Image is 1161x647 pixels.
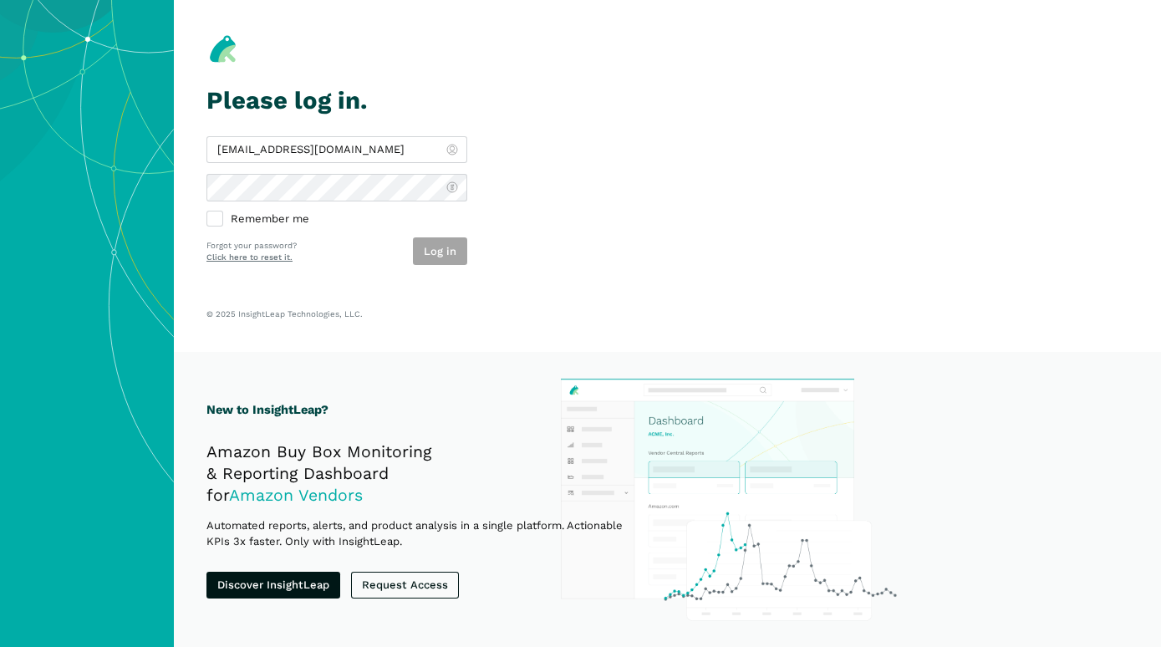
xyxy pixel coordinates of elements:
a: Discover InsightLeap [206,572,340,599]
h1: Please log in. [206,87,467,115]
a: Request Access [351,572,459,599]
label: Remember me [206,212,467,227]
h2: Amazon Buy Box Monitoring & Reporting Dashboard for [206,441,641,507]
span: Amazon Vendors [229,486,363,505]
input: admin@insightleap.com [206,136,467,164]
a: Click here to reset it. [206,252,293,262]
p: Forgot your password? [206,240,297,252]
p: © 2025 InsightLeap Technologies, LLC. [206,308,1128,319]
p: Automated reports, alerts, and product analysis in a single platform. Actionable KPIs 3x faster. ... [206,517,641,550]
h1: New to InsightLeap? [206,400,641,420]
img: InsightLeap Product [554,373,902,626]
